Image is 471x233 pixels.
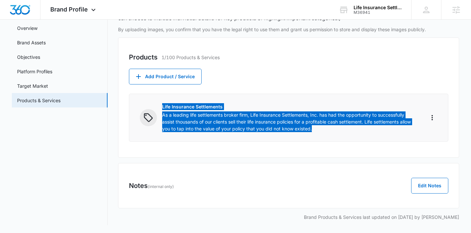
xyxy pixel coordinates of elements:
span: (internal only) [148,184,174,189]
span: Brand Profile [50,6,88,13]
a: Overview [17,25,37,32]
h3: Notes [129,181,174,191]
a: Objectives [17,54,40,60]
p: By uploading images, you confirm that you have the legal right to use them and grant us permissio... [118,26,459,33]
button: More [427,112,437,123]
div: account name [354,5,402,10]
p: 1/100 Products & Services [161,54,220,61]
a: Products & Services [17,97,61,104]
p: As a leading life settlements broker firm, Life Insurance Settlements, Inc. has had the opportuni... [162,111,416,132]
button: Add Product / Service [129,69,202,84]
a: Target Market [17,82,48,89]
h2: Products [129,52,158,62]
a: Brand Assets [17,39,46,46]
div: account id [354,10,402,15]
button: Edit Notes [411,178,448,194]
a: Platform Profiles [17,68,52,75]
p: Life Insurance Settlements [162,103,416,110]
p: Brand Products & Services last updated on [DATE] by [PERSON_NAME] [118,214,459,221]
